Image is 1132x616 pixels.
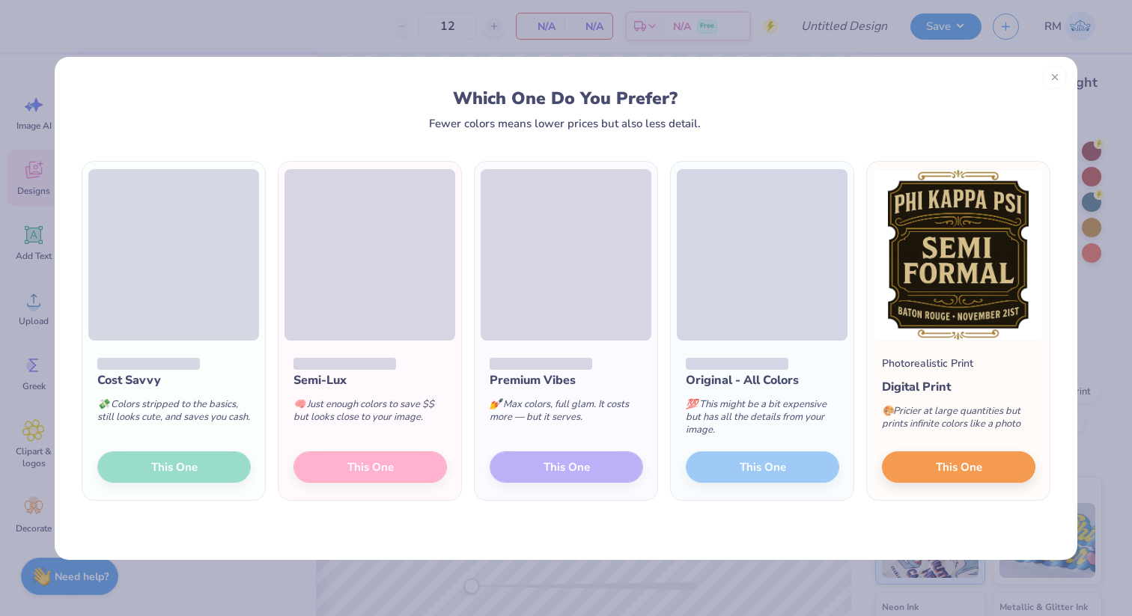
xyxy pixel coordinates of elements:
span: 🧠 [293,397,305,411]
div: Which One Do You Prefer? [96,88,1035,109]
div: Max colors, full glam. It costs more — but it serves. [490,389,643,439]
span: 🎨 [882,404,894,418]
div: Digital Print [882,378,1035,396]
span: 💯 [686,397,698,411]
button: This One [882,451,1035,483]
span: 💸 [97,397,109,411]
div: Semi-Lux [293,371,447,389]
div: Original - All Colors [686,371,839,389]
div: Premium Vibes [490,371,643,389]
div: Just enough colors to save $$ but looks close to your image. [293,389,447,439]
div: Colors stripped to the basics, still looks cute, and saves you cash. [97,389,251,439]
img: Photorealistic preview [873,169,1044,341]
div: This might be a bit expensive but has all the details from your image. [686,389,839,451]
span: 💅 [490,397,502,411]
div: Photorealistic Print [882,356,973,371]
div: Cost Savvy [97,371,251,389]
span: This One [936,458,982,475]
div: Pricier at large quantities but prints infinite colors like a photo [882,396,1035,445]
div: Fewer colors means lower prices but also less detail. [429,118,701,129]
